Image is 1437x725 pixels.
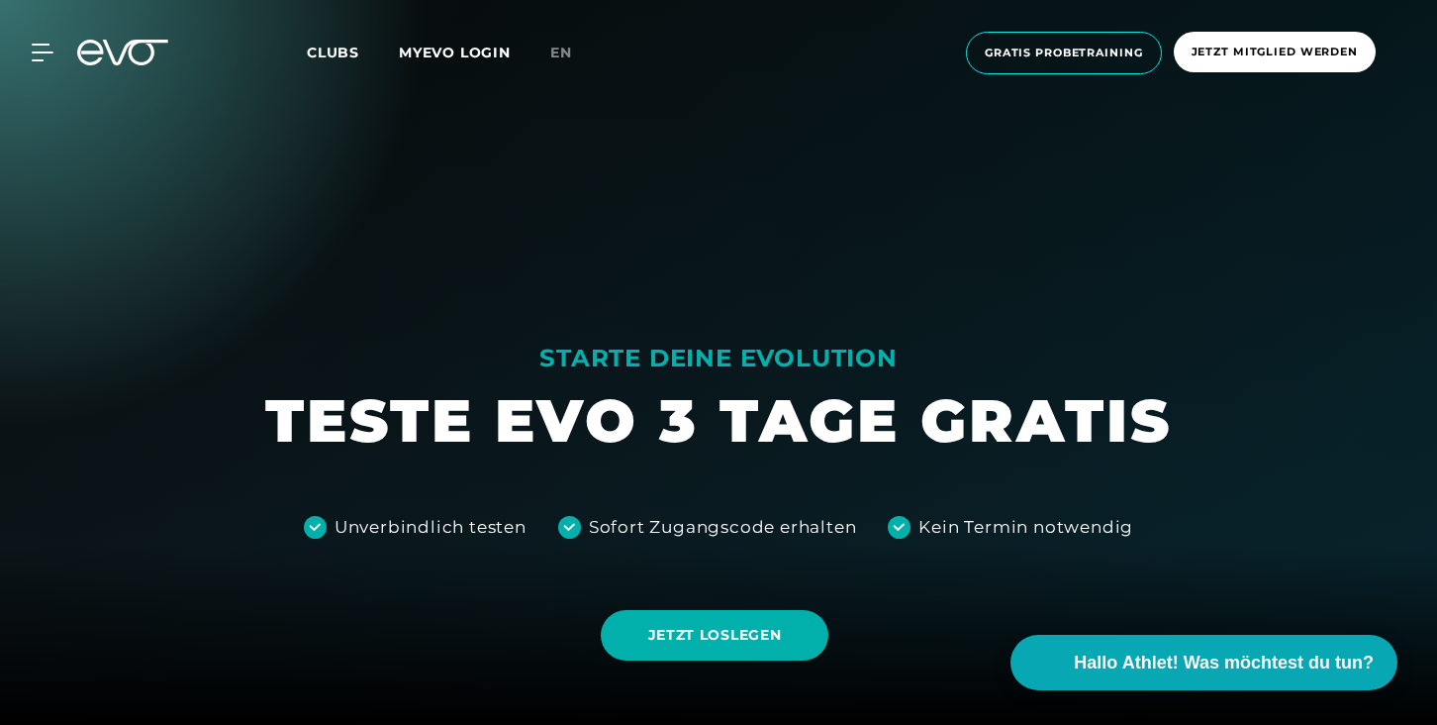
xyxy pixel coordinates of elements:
div: Sofort Zugangscode erhalten [589,515,857,541]
div: STARTE DEINE EVOLUTION [265,343,1172,374]
a: MYEVO LOGIN [399,44,511,61]
span: en [550,44,572,61]
div: Kein Termin notwendig [918,515,1133,541]
button: Hallo Athlet! Was möchtest du tun? [1010,635,1397,690]
span: Hallo Athlet! Was möchtest du tun? [1074,650,1374,676]
span: Clubs [307,44,359,61]
span: Gratis Probetraining [985,45,1143,61]
span: Jetzt Mitglied werden [1192,44,1358,60]
h1: TESTE EVO 3 TAGE GRATIS [265,382,1172,460]
a: Jetzt Mitglied werden [1168,32,1382,74]
div: Unverbindlich testen [335,515,527,541]
a: Clubs [307,43,399,61]
a: Gratis Probetraining [960,32,1168,74]
span: JETZT LOSLEGEN [648,625,782,646]
a: en [550,42,596,64]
